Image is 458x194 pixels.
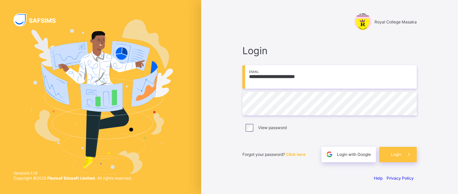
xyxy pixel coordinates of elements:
[242,45,417,57] span: Login
[47,176,96,181] strong: Flexisaf Edusoft Limited.
[242,152,305,157] span: Forgot your password?
[337,152,371,157] span: Login with Google
[13,176,132,181] span: Copyright © 2025 All rights reserved.
[28,19,173,175] img: Hero Image
[375,19,417,24] span: Royal College Masaka
[387,176,414,181] a: Privacy Policy
[286,152,305,157] a: Click here
[13,13,64,26] img: SAFSIMS Logo
[391,152,401,157] span: Login
[374,176,383,181] a: Help
[13,171,132,176] span: Version 0.1.19
[326,151,333,158] img: google.396cfc9801f0270233282035f929180a.svg
[258,125,287,130] label: View password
